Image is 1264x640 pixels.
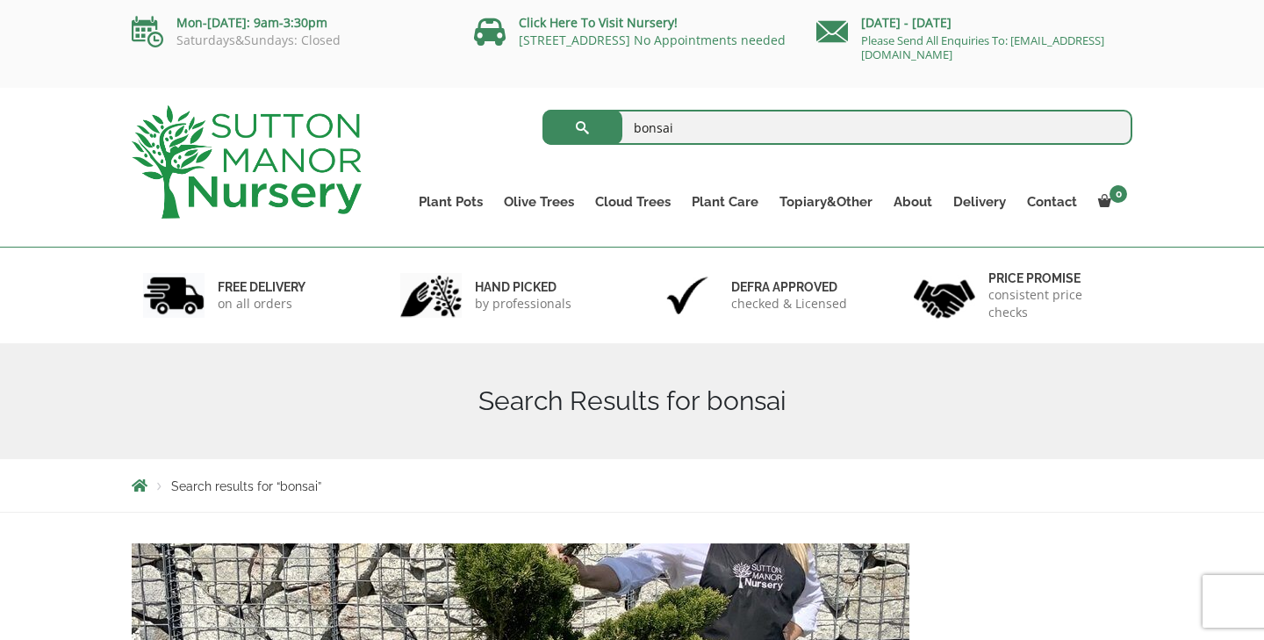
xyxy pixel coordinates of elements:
[816,12,1132,33] p: [DATE] - [DATE]
[132,385,1132,417] h1: Search Results for bonsai
[132,33,448,47] p: Saturdays&Sundays: Closed
[132,478,1132,493] nav: Breadcrumbs
[519,32,786,48] a: [STREET_ADDRESS] No Appointments needed
[943,190,1016,214] a: Delivery
[731,279,847,295] h6: Defra approved
[585,190,681,214] a: Cloud Trees
[400,273,462,318] img: 2.jpg
[769,190,883,214] a: Topiary&Other
[143,273,205,318] img: 1.jpg
[1016,190,1088,214] a: Contact
[519,14,678,31] a: Click Here To Visit Nursery!
[988,286,1122,321] p: consistent price checks
[171,479,321,493] span: Search results for “bonsai”
[475,279,571,295] h6: hand picked
[1088,190,1132,214] a: 0
[914,269,975,322] img: 4.jpg
[542,110,1133,145] input: Search...
[988,270,1122,286] h6: Price promise
[731,295,847,313] p: checked & Licensed
[475,295,571,313] p: by professionals
[883,190,943,214] a: About
[408,190,493,214] a: Plant Pots
[1110,185,1127,203] span: 0
[657,273,718,318] img: 3.jpg
[493,190,585,214] a: Olive Trees
[132,12,448,33] p: Mon-[DATE]: 9am-3:30pm
[218,279,305,295] h6: FREE DELIVERY
[861,32,1104,62] a: Please Send All Enquiries To: [EMAIL_ADDRESS][DOMAIN_NAME]
[681,190,769,214] a: Plant Care
[132,105,362,219] img: logo
[218,295,305,313] p: on all orders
